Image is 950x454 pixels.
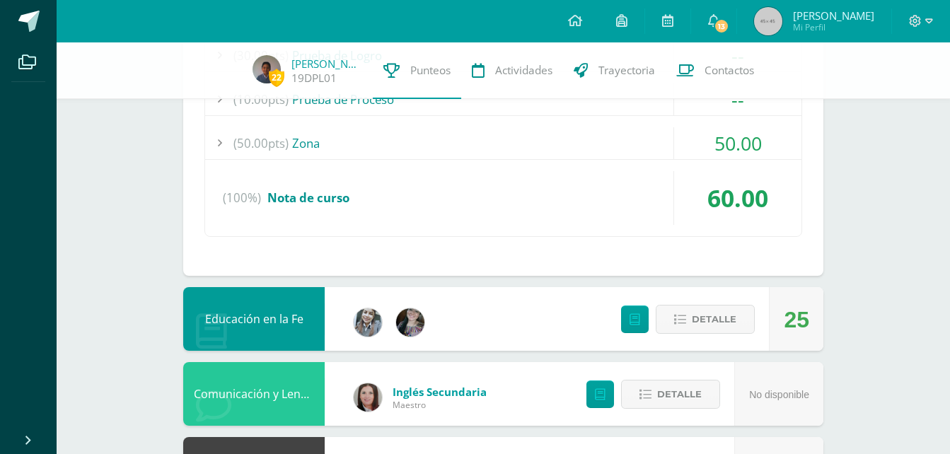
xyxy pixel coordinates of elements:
[410,63,451,78] span: Punteos
[223,171,261,225] span: (100%)
[749,389,809,400] span: No disponible
[393,399,487,411] span: Maestro
[793,21,874,33] span: Mi Perfil
[205,83,801,115] div: Prueba de Proceso
[393,385,487,399] span: Inglés Secundaria
[183,362,325,426] div: Comunicación y Lenguaje, Idioma Extranjero Inglés
[793,8,874,23] span: [PERSON_NAME]
[354,383,382,412] img: 8af0450cf43d44e38c4a1497329761f3.png
[705,63,754,78] span: Contactos
[233,127,289,159] span: (50.00pts)
[461,42,563,99] a: Actividades
[183,287,325,351] div: Educación en la Fe
[598,63,655,78] span: Trayectoria
[563,42,666,99] a: Trayectoria
[253,55,281,83] img: 91155468b1c9046faea73cac72441b39.png
[267,190,349,206] span: Nota de curso
[233,83,289,115] span: (10.00pts)
[269,69,284,86] span: 22
[373,42,461,99] a: Punteos
[714,130,762,156] span: 50.00
[396,308,424,337] img: 8322e32a4062cfa8b237c59eedf4f548.png
[707,182,768,214] span: 60.00
[692,306,736,332] span: Detalle
[656,305,755,334] button: Detalle
[784,288,809,351] div: 25
[495,63,552,78] span: Actividades
[657,381,702,407] span: Detalle
[754,7,782,35] img: 45x45
[205,127,801,159] div: Zona
[291,57,362,71] a: [PERSON_NAME]
[714,18,729,34] span: 13
[354,308,382,337] img: cba4c69ace659ae4cf02a5761d9a2473.png
[666,42,765,99] a: Contactos
[731,86,744,112] span: --
[291,71,337,86] a: 19DPL01
[621,380,720,409] button: Detalle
